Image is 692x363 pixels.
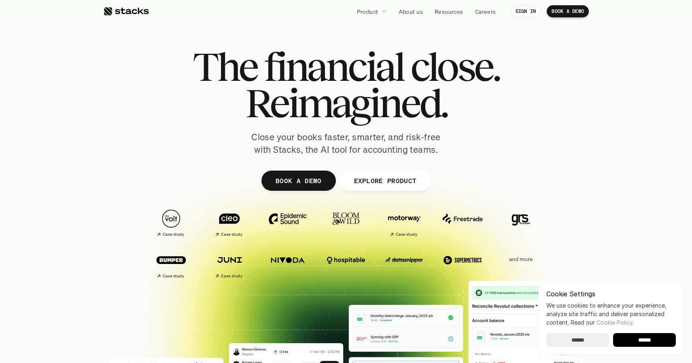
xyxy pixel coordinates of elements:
[340,171,431,191] a: EXPLORE PRODUCT
[357,7,378,16] p: Product
[396,232,417,237] h2: Case study
[245,85,447,121] span: Reimagined.
[146,205,196,241] a: Case study
[261,171,336,191] a: BOOK A DEMO
[163,232,184,237] h2: Case study
[204,247,255,282] a: Case study
[276,175,322,186] p: BOOK A DEMO
[193,49,257,85] span: The
[221,232,242,237] h2: Case study
[394,4,428,19] a: About us
[146,247,196,282] a: Case study
[379,205,429,241] a: Case study
[546,301,676,327] p: We use cookies to enhance your experience, analyze site traffic and deliver personalized content.
[204,205,255,241] a: Case study
[552,8,584,14] p: BOOK A DEMO
[516,8,536,14] p: SIGN IN
[435,7,463,16] p: Resources
[96,187,131,193] a: Privacy Policy
[245,131,447,156] p: Close your books faster, smarter, and risk-free with Stacks, the AI tool for accounting teams.
[596,319,633,326] a: Cookie Policy
[430,4,468,19] a: Resources
[354,175,416,186] p: EXPLORE PRODUCT
[410,49,499,85] span: close.
[547,5,589,17] a: BOOK A DEMO
[470,4,501,19] a: Careers
[546,291,676,297] p: Cookie Settings
[511,5,541,17] a: SIGN IN
[264,49,403,85] span: financial
[496,256,546,263] p: and more
[163,274,184,279] h2: Case study
[399,7,423,16] p: About us
[571,319,634,326] span: Read our .
[221,274,242,279] h2: Case study
[475,7,496,16] p: Careers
